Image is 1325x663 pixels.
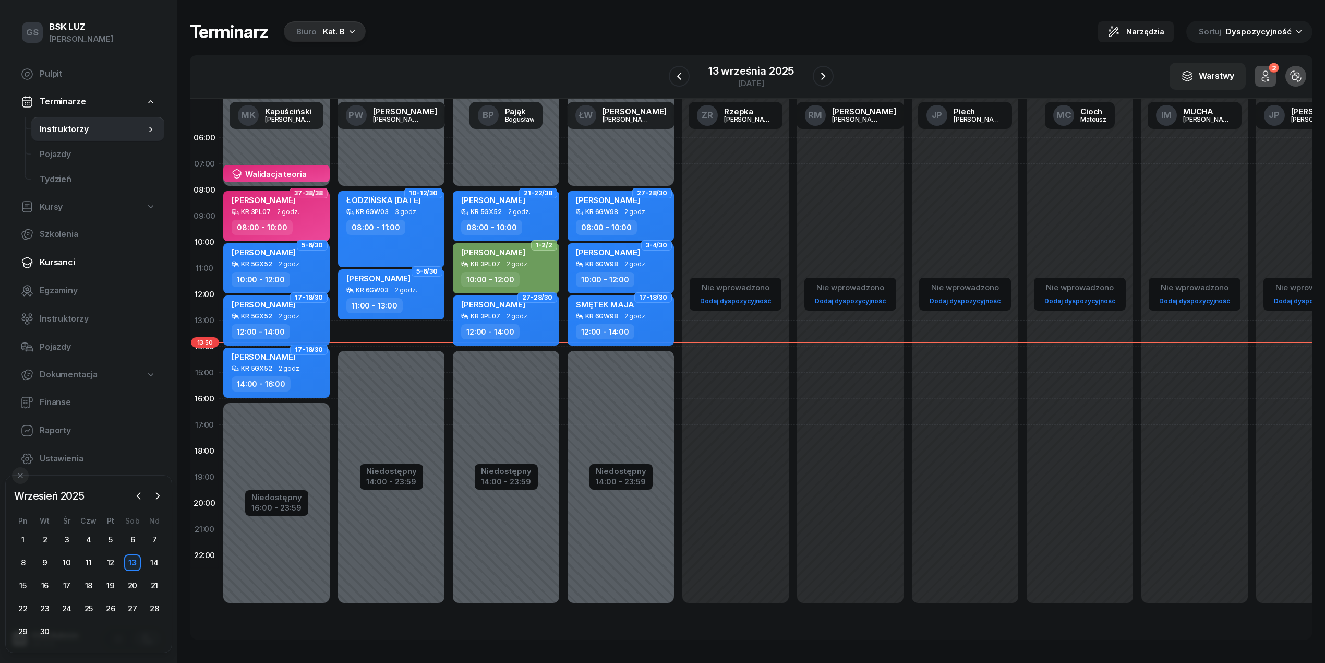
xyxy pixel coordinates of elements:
span: 17-18/30 [295,349,323,351]
a: Egzaminy [13,278,164,303]
div: 09:00 [190,203,219,229]
div: 11 [80,554,97,571]
div: 12:00 - 14:00 [232,324,290,339]
div: Cioch [1080,108,1106,115]
span: Pojazdy [40,148,156,161]
div: 20:00 [190,490,219,516]
div: Pn [12,516,34,525]
span: 17-18/30 [639,297,667,299]
span: Walidacja teoria [245,170,306,178]
div: 18 [80,577,97,594]
div: Wt [34,516,56,525]
div: Nie wprowadzono [1040,281,1119,294]
button: BiuroKat. B [281,21,366,42]
span: 37-38/38 [294,192,323,194]
span: 5-6/30 [302,244,323,246]
a: Pojazdy [13,335,164,360]
a: Raporty [13,418,164,443]
span: 5-6/30 [416,270,438,273]
span: 2 godz. [279,365,301,372]
span: Finanse [40,396,156,409]
button: Niedostępny16:00 - 23:59 [251,491,302,514]
span: Sortuj [1199,25,1224,39]
div: 29 [15,623,31,640]
div: 3 [58,531,75,548]
div: Niedostępny [366,467,417,475]
span: JP [932,111,943,120]
a: Pulpit [13,62,164,87]
div: 12:00 - 14:00 [461,324,520,339]
span: Instruktorzy [40,123,146,136]
a: Dodaj dyspozycyjność [811,295,890,307]
span: ZR [702,111,713,120]
button: Warstwy [1170,63,1246,90]
a: Dodaj dyspozycyjność [1040,295,1119,307]
div: KR 6GW98 [585,208,618,215]
div: 14:00 - 23:59 [366,475,417,486]
div: 14:00 - 16:00 [232,376,291,392]
div: 14 [146,554,163,571]
div: 8 [15,554,31,571]
button: Nie wprowadzonoDodaj dyspozycyjność [1155,279,1234,310]
span: 2 godz. [624,208,647,216]
div: 25 [80,600,97,617]
a: PW[PERSON_NAME][PERSON_NAME] [338,102,445,129]
div: 27 [124,600,141,617]
div: 19 [102,577,119,594]
div: KR 6GW03 [356,287,389,293]
span: [PERSON_NAME] [461,247,525,257]
div: Warstwy [1181,69,1234,83]
div: [PERSON_NAME] [724,116,774,123]
span: Pojazdy [40,340,156,354]
div: [PERSON_NAME] [603,116,653,123]
span: [PERSON_NAME] [576,247,640,257]
span: PW [348,111,364,120]
span: MC [1056,111,1071,120]
div: 10:00 - 12:00 [576,272,634,287]
span: Dyspozycyjność [1226,27,1292,37]
span: RM [808,111,822,120]
a: Dodaj dyspozycyjność [696,295,775,307]
span: [PERSON_NAME] [232,352,296,362]
span: MK [241,111,256,120]
div: Nie wprowadzono [1155,281,1234,294]
span: Kursanci [40,256,156,269]
a: RM[PERSON_NAME][PERSON_NAME] [797,102,905,129]
span: 2 godz. [279,261,301,268]
div: 14:00 - 23:59 [481,475,532,486]
button: Nie wprowadzonoDodaj dyspozycyjność [811,279,890,310]
div: 6 [124,531,141,548]
div: [PERSON_NAME] [373,108,437,115]
a: Tydzień [31,167,164,192]
a: JPPiech[PERSON_NAME] [918,102,1012,129]
div: BSK LUZ [49,22,113,31]
a: Terminarze [13,90,164,114]
div: 16:00 [190,386,219,412]
div: 1 [15,531,31,548]
div: 16 [37,577,53,594]
div: Piech [954,108,1004,115]
div: 13 [124,554,141,571]
div: 10 [58,554,75,571]
div: 22:00 [190,542,219,569]
div: 14:00 [190,334,219,360]
div: 10:00 [190,229,219,255]
a: Dodaj dyspozycyjność [925,295,1005,307]
div: 7 [146,531,163,548]
div: [PERSON_NAME] [265,116,315,123]
div: 14:00 - 23:59 [596,475,646,486]
a: Pojazdy [31,142,164,167]
button: Sortuj Dyspozycyjność [1186,21,1312,43]
div: 2 [1269,63,1279,73]
div: KR 3PL07 [471,261,500,267]
div: Niedostępny [481,467,532,475]
span: 1-2/2 [536,244,552,246]
div: [PERSON_NAME] [1183,116,1233,123]
span: [PERSON_NAME] [461,300,525,310]
div: [PERSON_NAME] [373,116,423,123]
button: 2 [1255,66,1276,87]
div: 07:00 [190,151,219,177]
button: Nie wprowadzonoDodaj dyspozycyjność [925,279,1005,310]
span: [PERSON_NAME] [232,300,296,310]
div: Biuro [296,26,317,38]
